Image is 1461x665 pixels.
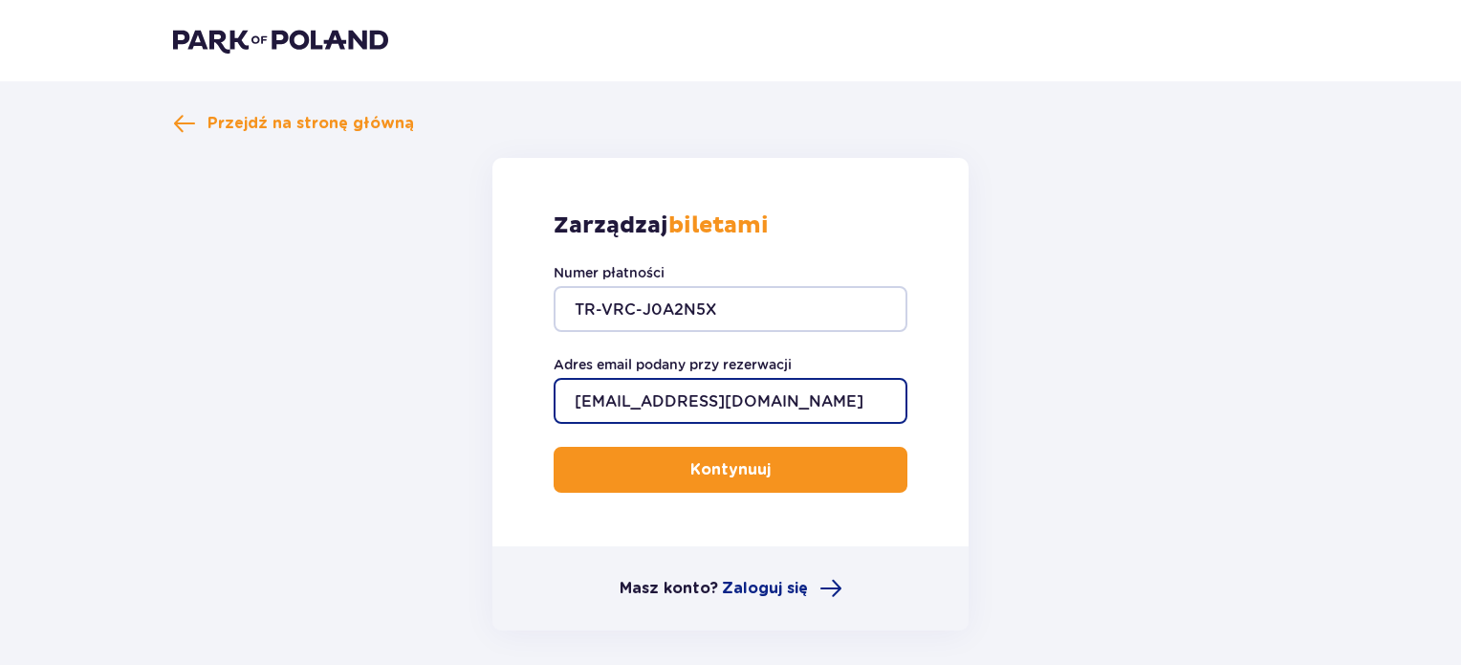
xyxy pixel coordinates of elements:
[173,112,414,135] a: Przejdź na stronę główną
[554,355,792,374] label: Adres email podany przy rezerwacji
[620,578,718,599] p: Masz konto?
[173,27,388,54] img: Park of Poland logo
[690,459,771,480] p: Kontynuuj
[722,578,808,599] span: Zaloguj się
[554,447,907,493] button: Kontynuuj
[554,211,769,240] p: Zarządzaj
[722,577,842,600] a: Zaloguj się
[554,263,665,282] label: Numer płatności
[668,211,769,240] strong: biletami
[207,113,414,134] span: Przejdź na stronę główną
